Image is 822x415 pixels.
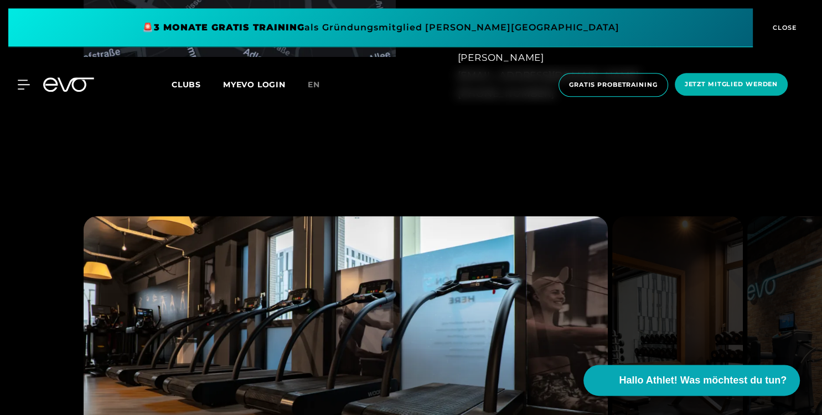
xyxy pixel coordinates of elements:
a: Jetzt Mitglied werden [671,73,791,97]
a: en [308,78,333,91]
span: Clubs [172,80,201,90]
span: CLOSE [770,23,797,33]
button: CLOSE [753,8,814,47]
a: MYEVO LOGIN [223,80,286,90]
span: Jetzt Mitglied werden [685,80,778,89]
span: Gratis Probetraining [569,80,658,90]
a: Clubs [172,79,223,90]
button: Hallo Athlet! Was möchtest du tun? [583,365,800,396]
a: Gratis Probetraining [555,73,671,97]
span: en [308,80,320,90]
span: Hallo Athlet! Was möchtest du tun? [619,373,787,388]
